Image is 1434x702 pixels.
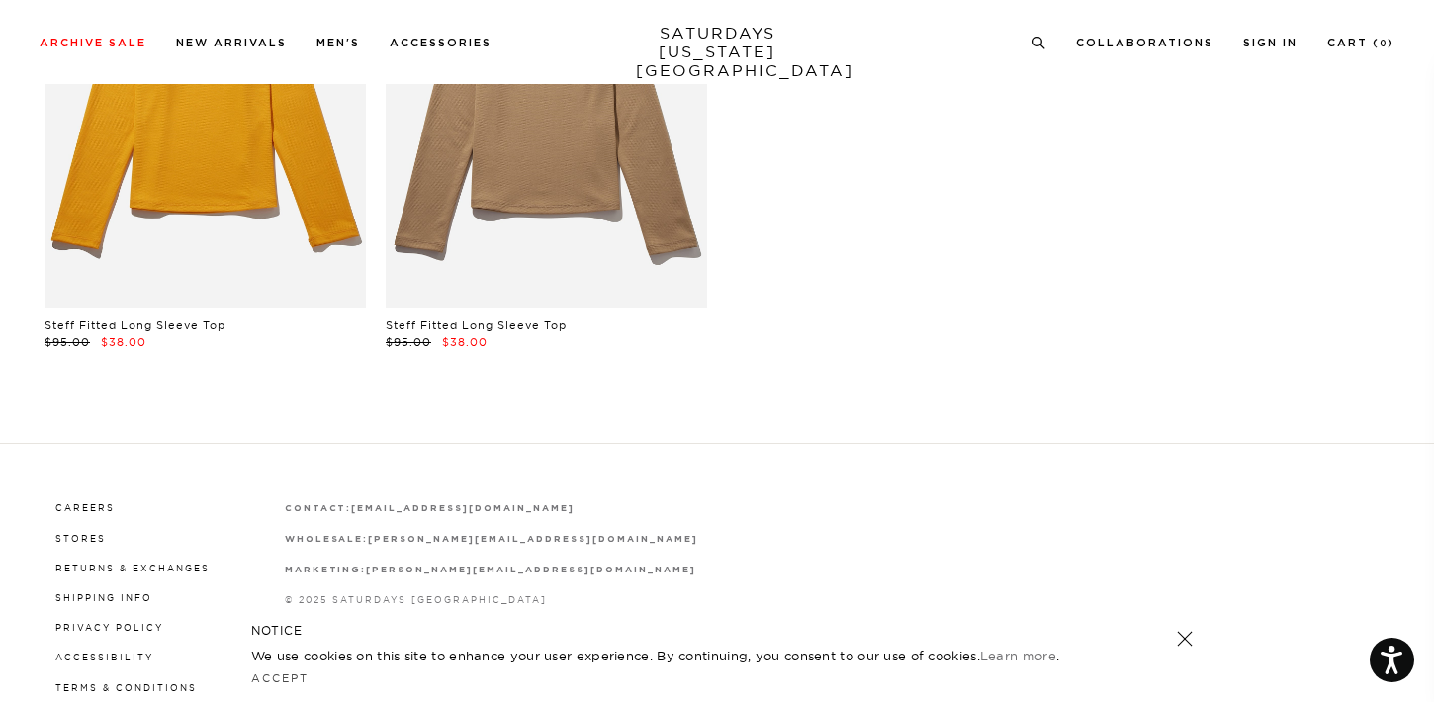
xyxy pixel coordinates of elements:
[55,622,163,633] a: Privacy Policy
[1327,38,1394,48] a: Cart (0)
[1243,38,1298,48] a: Sign In
[101,335,146,349] span: $38.00
[366,566,695,574] strong: [PERSON_NAME][EMAIL_ADDRESS][DOMAIN_NAME]
[251,671,309,685] a: Accept
[368,535,697,544] strong: [PERSON_NAME][EMAIL_ADDRESS][DOMAIN_NAME]
[351,502,574,513] a: [EMAIL_ADDRESS][DOMAIN_NAME]
[386,318,567,332] a: Steff Fitted Long Sleeve Top
[1076,38,1213,48] a: Collaborations
[176,38,287,48] a: New Arrivals
[251,646,1113,665] p: We use cookies on this site to enhance your user experience. By continuing, you consent to our us...
[366,564,695,574] a: [PERSON_NAME][EMAIL_ADDRESS][DOMAIN_NAME]
[55,502,115,513] a: Careers
[55,682,197,693] a: Terms & Conditions
[351,504,574,513] strong: [EMAIL_ADDRESS][DOMAIN_NAME]
[1380,40,1388,48] small: 0
[285,592,698,607] p: © 2025 Saturdays [GEOGRAPHIC_DATA]
[386,335,431,349] span: $95.00
[316,38,360,48] a: Men's
[45,318,225,332] a: Steff Fitted Long Sleeve Top
[285,535,369,544] strong: wholesale:
[285,504,352,513] strong: contact:
[251,622,1183,640] h5: NOTICE
[980,648,1056,663] a: Learn more
[40,38,146,48] a: Archive Sale
[368,533,697,544] a: [PERSON_NAME][EMAIL_ADDRESS][DOMAIN_NAME]
[636,24,799,80] a: SATURDAYS[US_STATE][GEOGRAPHIC_DATA]
[55,533,106,544] a: Stores
[390,38,492,48] a: Accessories
[55,652,153,662] a: Accessibility
[55,592,152,603] a: Shipping Info
[285,566,367,574] strong: marketing:
[442,335,488,349] span: $38.00
[55,563,210,573] a: Returns & Exchanges
[45,335,90,349] span: $95.00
